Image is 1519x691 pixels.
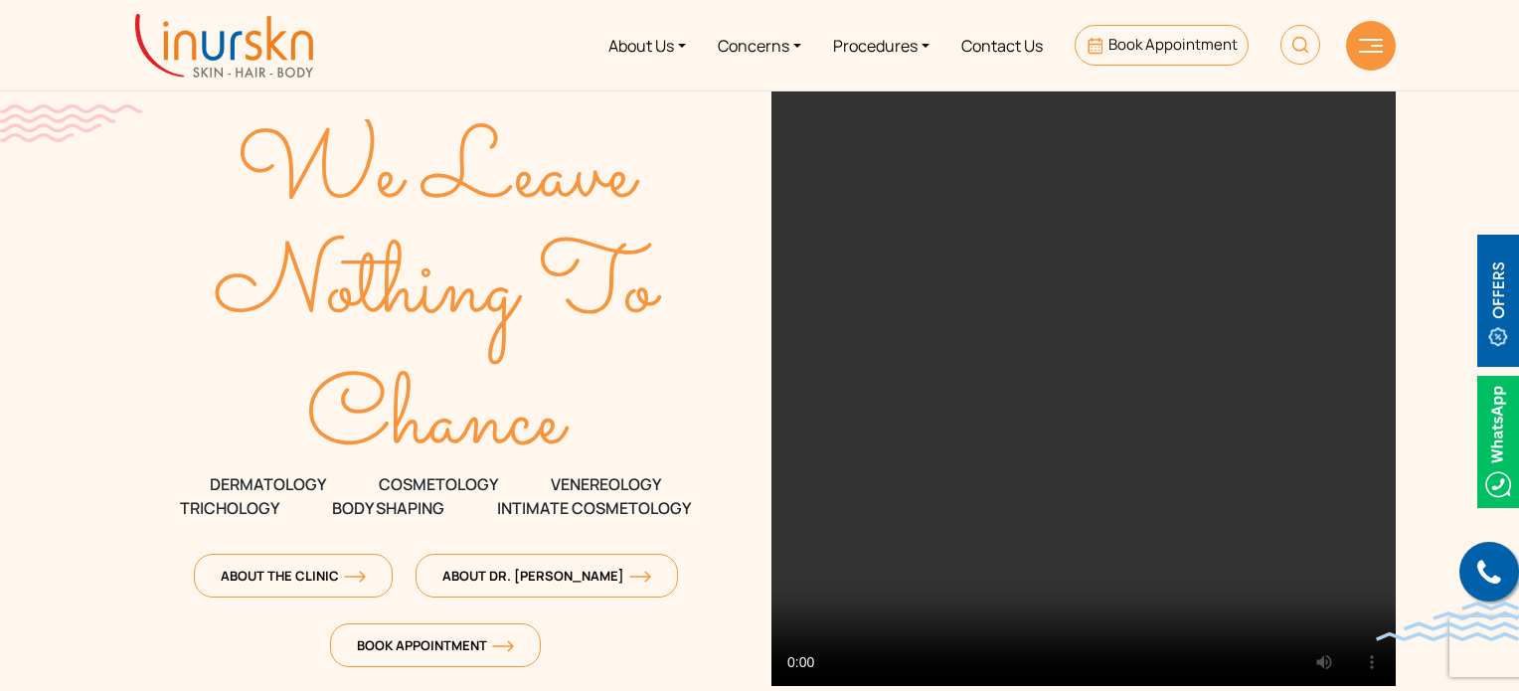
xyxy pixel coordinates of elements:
a: Concerns [702,8,817,83]
a: Whatsappicon [1477,429,1519,450]
span: Book Appointment [357,636,514,654]
span: DERMATOLOGY [210,472,326,496]
img: inurskn-logo [135,14,313,78]
img: hamLine.svg [1359,39,1383,53]
span: VENEREOLOGY [551,472,661,496]
span: COSMETOLOGY [379,472,498,496]
span: About Dr. [PERSON_NAME] [442,567,651,585]
a: About Dr. [PERSON_NAME]orange-arrow [416,554,678,598]
img: orange-arrow [492,640,514,652]
span: TRICHOLOGY [180,496,279,520]
a: Procedures [817,8,945,83]
a: About The Clinicorange-arrow [194,554,393,598]
a: Contact Us [945,8,1059,83]
img: Whatsappicon [1477,376,1519,508]
text: Chance [307,349,571,496]
text: Nothing To [215,217,663,364]
span: Body Shaping [332,496,444,520]
a: About Us [592,8,702,83]
img: bluewave [1376,602,1519,641]
span: Book Appointment [1108,34,1238,55]
span: Intimate Cosmetology [497,496,691,520]
span: About The Clinic [221,567,366,585]
a: Book Appointmentorange-arrow [330,623,541,667]
img: HeaderSearch [1280,25,1320,65]
img: orange-arrow [344,571,366,583]
img: orange-arrow [629,571,651,583]
a: Book Appointment [1075,25,1249,66]
img: offerBt [1477,235,1519,367]
text: We Leave [237,102,640,250]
